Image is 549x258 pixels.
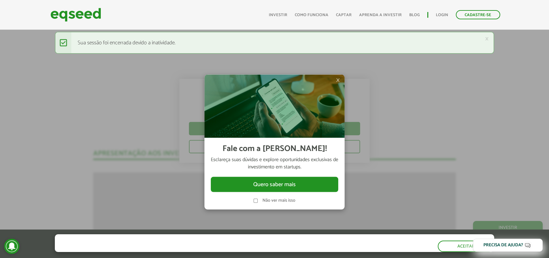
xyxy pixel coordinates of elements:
div: Sua sessão foi encerrada devido a inatividade. [55,32,494,54]
h2: Fale com a [PERSON_NAME]! [223,144,327,153]
a: Captar [336,13,352,17]
a: × [485,35,489,42]
a: Blog [409,13,420,17]
button: Aceitar [438,241,494,252]
h5: O site da EqSeed utiliza cookies para melhorar sua navegação. [55,234,284,244]
p: Ao clicar em "aceitar", você aceita nossa . [55,246,284,252]
img: EqSeed [50,6,101,23]
label: Não ver mais isso [262,198,295,203]
span: × [336,76,340,84]
a: Login [436,13,448,17]
a: Cadastre-se [456,10,500,19]
button: Quero saber mais [211,177,338,192]
a: Como funciona [295,13,328,17]
p: Esclareça suas dúvidas e explore oportunidades exclusivas de investimento em startups. [211,156,338,171]
img: Imagem celular [204,74,345,138]
a: política de privacidade e de cookies [139,246,212,252]
a: Aprenda a investir [359,13,402,17]
a: Investir [269,13,287,17]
